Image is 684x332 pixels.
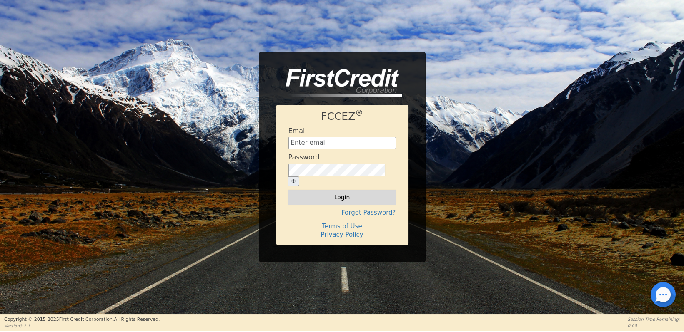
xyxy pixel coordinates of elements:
h4: Privacy Policy [288,231,396,238]
p: Session Time Remaining: [628,316,680,322]
h4: Forgot Password? [288,209,396,216]
sup: ® [355,109,363,117]
h4: Terms of Use [288,223,396,230]
button: Login [288,190,396,204]
h4: Password [288,153,320,161]
input: password [288,164,385,177]
img: logo-CMu_cnol.png [276,69,402,97]
p: Version 3.2.1 [4,323,160,329]
h4: Email [288,127,307,135]
input: Enter email [288,137,396,149]
h1: FCCEZ [288,110,396,123]
span: All Rights Reserved. [114,317,160,322]
p: 0:00 [628,322,680,329]
p: Copyright © 2015- 2025 First Credit Corporation. [4,316,160,323]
